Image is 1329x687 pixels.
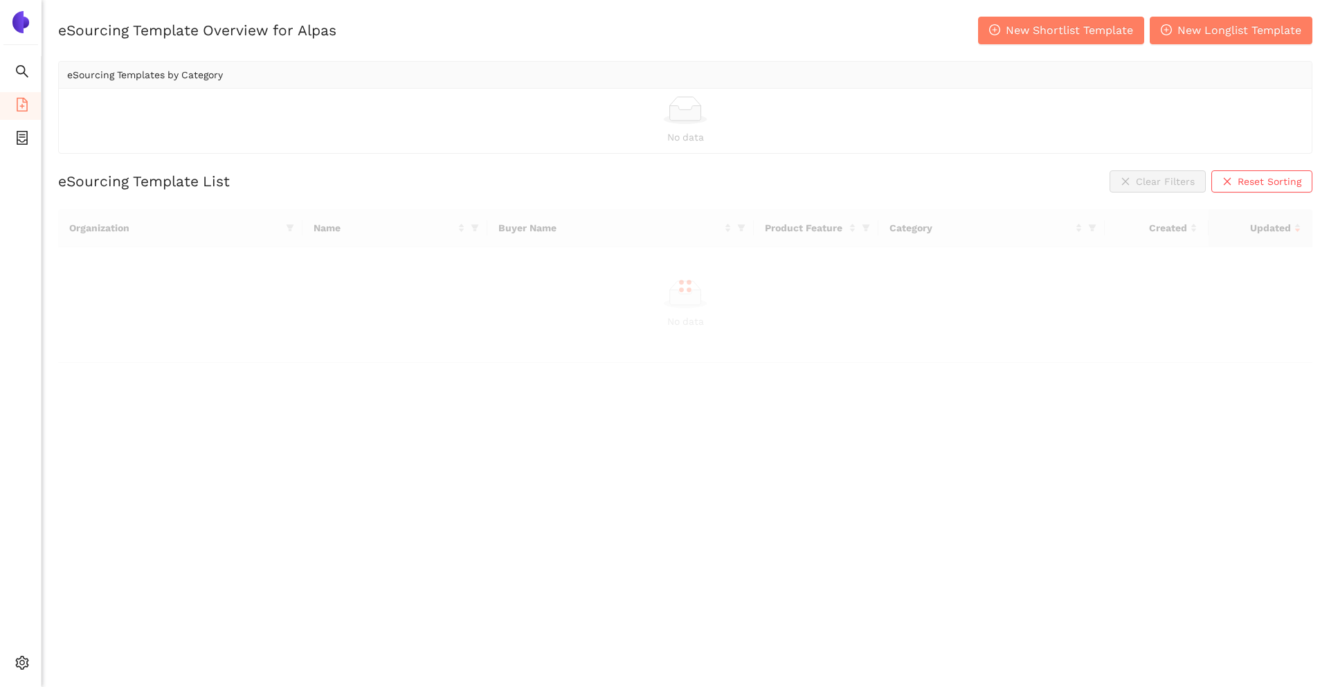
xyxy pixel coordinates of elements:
span: container [15,126,29,154]
span: New Shortlist Template [1006,21,1133,39]
span: setting [15,651,29,679]
span: plus-circle [989,24,1000,37]
span: close [1222,177,1232,188]
img: Logo [10,11,32,33]
h2: eSourcing Template List [58,171,230,191]
button: plus-circleNew Shortlist Template [978,17,1144,44]
span: file-add [15,93,29,121]
button: plus-circleNew Longlist Template [1150,17,1312,44]
span: eSourcing Templates by Category [67,69,223,80]
h2: eSourcing Template Overview for Alpas [58,20,336,40]
div: No data [67,130,1303,145]
span: Reset Sorting [1238,174,1301,189]
button: closeClear Filters [1110,170,1206,193]
button: closeReset Sorting [1211,170,1312,193]
span: New Longlist Template [1177,21,1301,39]
span: plus-circle [1161,24,1172,37]
span: search [15,60,29,87]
